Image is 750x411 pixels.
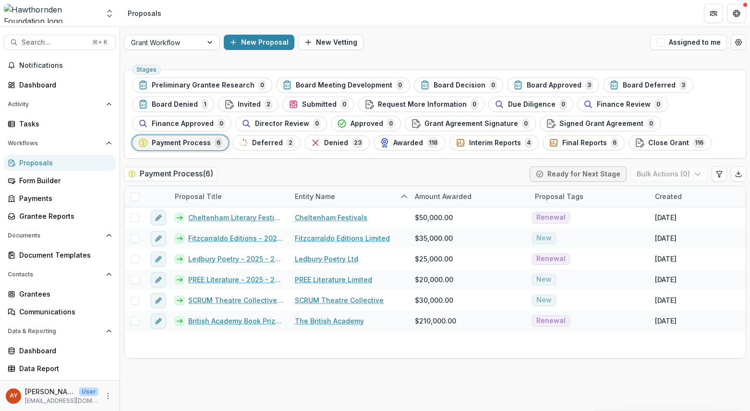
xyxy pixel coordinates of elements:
div: Grantee Reports [19,211,108,221]
button: Search... [4,35,116,50]
p: [EMAIL_ADDRESS][DOMAIN_NAME] [25,397,98,405]
a: PREE Literature Limited [295,274,372,285]
span: 3 [585,80,593,90]
p: User [79,387,98,396]
div: Amount Awarded [409,186,529,207]
span: Board Deferred [623,81,676,89]
button: edit [151,231,166,246]
span: Activity [8,101,102,108]
div: Data Report [19,363,108,374]
a: The British Academy [295,316,364,326]
a: SCRUM Theatre Collective - 2025 - 30,000 [188,295,283,305]
button: Ready for Next Stage [530,166,627,182]
div: Proposal Title [169,191,228,201]
a: Communications [4,304,116,320]
div: [DATE] [655,212,677,223]
a: Proposals [4,155,116,171]
button: Final Reports6 [543,135,625,150]
span: Data & Reporting [8,328,102,335]
span: Stages [136,66,157,73]
button: Finance Approved0 [132,116,231,131]
span: 0 [559,99,567,110]
button: Board Decision0 [414,77,503,93]
span: 0 [387,118,395,129]
span: Board Approved [527,81,581,89]
span: Finance Review [597,100,651,109]
button: Board Denied1 [132,97,214,112]
button: Payment Process6 [132,135,229,150]
button: Open table manager [731,35,746,50]
span: $35,000.00 [415,233,453,243]
img: Hawthornden Foundation logo [4,4,99,23]
button: Open Data & Reporting [4,324,116,339]
button: Close Grant116 [629,135,712,150]
span: Deferred [252,139,283,147]
button: edit [151,313,166,329]
a: SCRUM Theatre Collective [295,295,384,305]
div: Payments [19,193,108,203]
div: Proposals [128,8,161,18]
a: Tasks [4,116,116,132]
a: Grantee Reports [4,208,116,224]
button: More [102,390,114,402]
button: Awarded118 [374,135,446,150]
span: Director Review [255,120,309,128]
span: Invited [238,100,261,109]
a: British Academy Book Prize - 2025 - 210,000 [188,316,283,326]
span: Search... [22,38,86,47]
button: New Proposal [224,35,294,50]
p: [PERSON_NAME] [25,386,75,397]
div: Form Builder [19,175,108,186]
div: Entity Name [289,191,341,201]
button: Assigned to me [650,35,727,50]
span: Awarded [393,139,423,147]
span: 2 [265,99,272,110]
button: Partners [704,4,723,23]
div: Communications [19,307,108,317]
button: edit [151,293,166,308]
span: 0 [471,99,478,110]
div: [DATE] [655,254,677,264]
a: PREE Literature - 2025 - 20,000 [188,274,283,285]
span: Board Denied [152,100,198,109]
div: Amount Awarded [409,191,477,201]
button: Open Workflows [4,136,116,151]
button: Board Meeting Development0 [276,77,410,93]
button: Interim Reports4 [449,135,539,150]
h2: Payment Process ( 6 ) [124,167,218,181]
div: Dashboard [19,346,108,356]
button: Open Contacts [4,267,116,282]
button: Open entity switcher [103,4,116,23]
button: Edit table settings [712,166,727,182]
span: $30,000.00 [415,295,453,305]
span: 0 [522,118,530,129]
span: Final Reports [562,139,607,147]
span: Submitted [302,100,337,109]
div: Dashboard [19,80,108,90]
span: 0 [654,99,662,110]
div: Created [649,191,688,201]
button: Open Documents [4,228,116,243]
a: Form Builder [4,173,116,188]
button: Signed Grant Agreement0 [540,116,661,131]
span: 0 [313,118,321,129]
div: Grantees [19,289,108,299]
div: [DATE] [655,316,677,326]
a: Payments [4,190,116,206]
button: Due Diligence0 [488,97,573,112]
div: Proposal Tags [529,186,649,207]
span: 1 [202,99,208,110]
span: 0 [396,80,404,90]
button: Invited2 [218,97,278,112]
a: Data Report [4,361,116,376]
span: Contacts [8,271,102,278]
div: [DATE] [655,295,677,305]
span: Notifications [19,62,112,70]
div: Tasks [19,119,108,129]
button: edit [151,210,166,225]
div: Proposal Title [169,186,289,207]
span: Board Decision [434,81,485,89]
span: 116 [693,137,705,148]
div: Document Templates [19,250,108,260]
